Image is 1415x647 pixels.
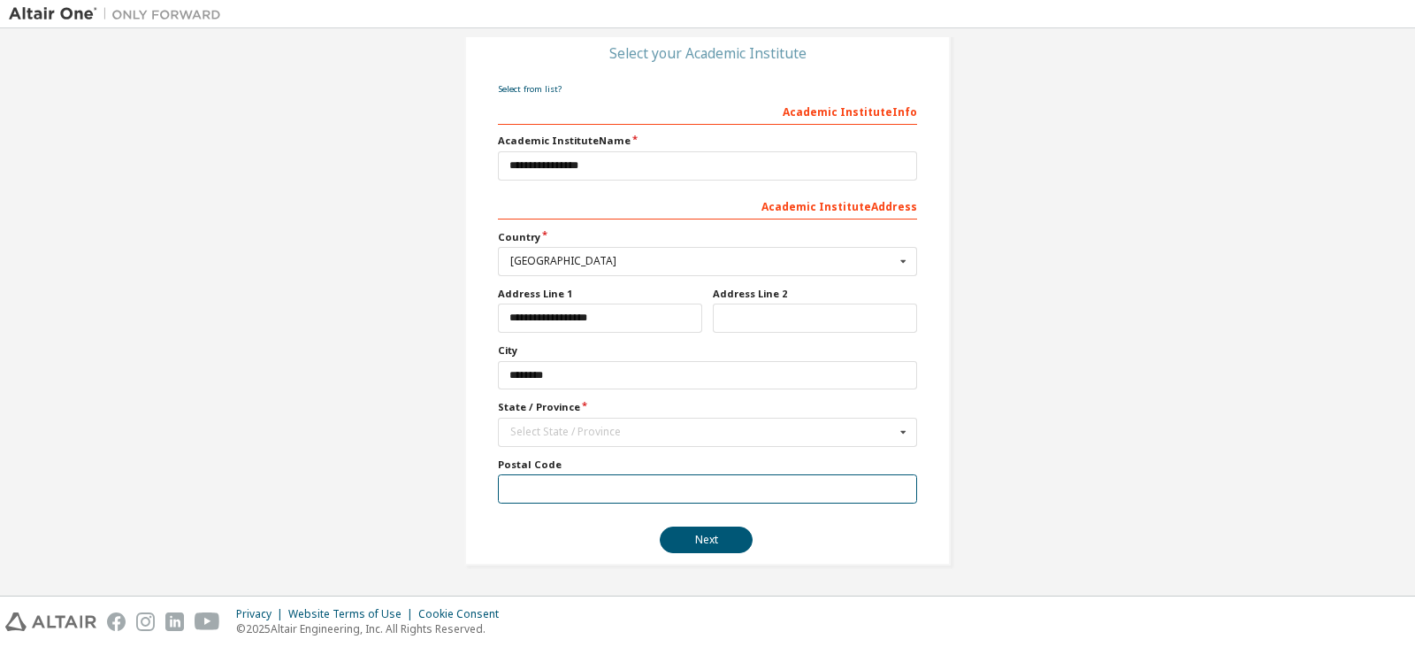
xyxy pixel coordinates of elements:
img: facebook.svg [107,612,126,631]
div: Select your Academic Institute [609,48,807,58]
label: Address Line 1 [498,287,702,301]
label: Postal Code [498,458,917,472]
img: linkedin.svg [165,612,184,631]
div: Academic Institute Info [498,96,917,125]
div: [GEOGRAPHIC_DATA] [510,256,895,266]
div: Academic Institute Address [498,191,917,220]
img: youtube.svg [195,612,220,631]
a: Select from list? [498,83,562,95]
label: State / Province [498,400,917,414]
img: instagram.svg [136,612,155,631]
div: Website Terms of Use [288,607,418,621]
label: Academic Institute Name [498,134,917,148]
div: Privacy [236,607,288,621]
label: Address Line 2 [713,287,917,301]
label: Country [498,230,917,244]
p: © 2025 Altair Engineering, Inc. All Rights Reserved. [236,621,509,636]
img: Altair One [9,5,230,23]
div: Cookie Consent [418,607,509,621]
button: Next [660,527,753,553]
div: Select State / Province [510,427,895,437]
label: City [498,343,917,358]
img: altair_logo.svg [5,612,96,631]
